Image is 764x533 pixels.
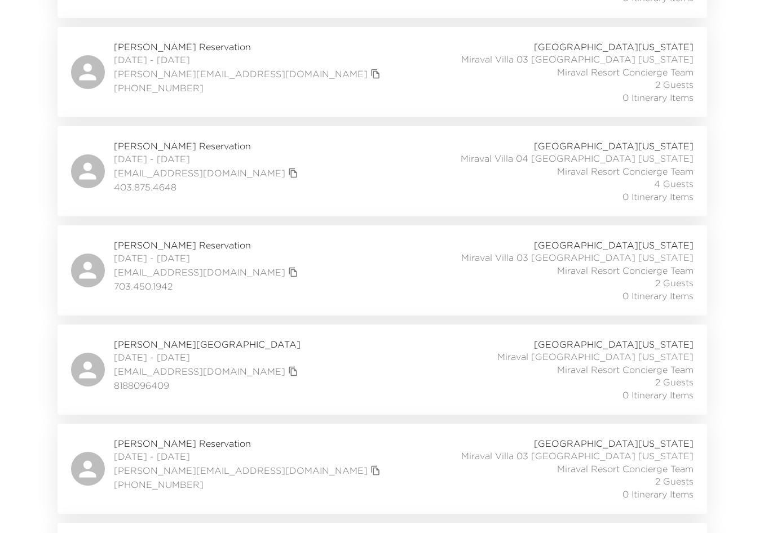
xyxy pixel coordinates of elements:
[114,351,301,363] span: [DATE] - [DATE]
[114,437,383,450] span: [PERSON_NAME] Reservation
[655,277,694,289] span: 2 Guests
[114,181,301,193] span: 403.875.4648
[622,290,694,302] span: 0 Itinerary Items
[534,41,694,53] span: [GEOGRAPHIC_DATA][US_STATE]
[461,53,694,65] span: Miraval Villa 03 [GEOGRAPHIC_DATA] [US_STATE]
[368,463,383,478] button: copy primary member email
[114,266,285,278] a: [EMAIL_ADDRESS][DOMAIN_NAME]
[461,450,694,462] span: Miraval Villa 03 [GEOGRAPHIC_DATA] [US_STATE]
[622,190,694,203] span: 0 Itinerary Items
[285,264,301,280] button: copy primary member email
[655,78,694,91] span: 2 Guests
[654,177,694,190] span: 4 Guests
[114,478,383,491] span: [PHONE_NUMBER]
[557,66,694,78] span: Miraval Resort Concierge Team
[114,140,301,152] span: [PERSON_NAME] Reservation
[285,363,301,379] button: copy primary member email
[655,376,694,388] span: 2 Guests
[534,140,694,152] span: [GEOGRAPHIC_DATA][US_STATE]
[114,450,383,463] span: [DATE] - [DATE]
[114,379,301,392] span: 8188096409
[622,389,694,401] span: 0 Itinerary Items
[114,239,301,251] span: [PERSON_NAME] Reservation
[557,363,694,376] span: Miraval Resort Concierge Team
[58,126,707,216] a: [PERSON_NAME] Reservation[DATE] - [DATE][EMAIL_ADDRESS][DOMAIN_NAME]copy primary member email403....
[534,239,694,251] span: [GEOGRAPHIC_DATA][US_STATE]
[368,66,383,82] button: copy primary member email
[534,437,694,450] span: [GEOGRAPHIC_DATA][US_STATE]
[557,165,694,177] span: Miraval Resort Concierge Team
[285,165,301,181] button: copy primary member email
[114,280,301,292] span: 703.450.1942
[655,475,694,487] span: 2 Guests
[114,82,383,94] span: [PHONE_NUMBER]
[622,91,694,104] span: 0 Itinerary Items
[461,251,694,264] span: Miraval Villa 03 [GEOGRAPHIC_DATA] [US_STATE]
[114,338,301,350] span: [PERSON_NAME][GEOGRAPHIC_DATA]
[114,68,368,80] a: [PERSON_NAME][EMAIL_ADDRESS][DOMAIN_NAME]
[114,365,285,377] a: [EMAIL_ADDRESS][DOMAIN_NAME]
[114,252,301,264] span: [DATE] - [DATE]
[461,152,694,165] span: Miraval Villa 04 [GEOGRAPHIC_DATA] [US_STATE]
[114,41,383,53] span: [PERSON_NAME] Reservation
[114,464,368,477] a: [PERSON_NAME][EMAIL_ADDRESS][DOMAIN_NAME]
[622,488,694,500] span: 0 Itinerary Items
[114,167,285,179] a: [EMAIL_ADDRESS][DOMAIN_NAME]
[557,463,694,475] span: Miraval Resort Concierge Team
[58,225,707,316] a: [PERSON_NAME] Reservation[DATE] - [DATE][EMAIL_ADDRESS][DOMAIN_NAME]copy primary member email703....
[497,350,694,363] span: Miraval [GEOGRAPHIC_DATA] [US_STATE]
[58,424,707,514] a: [PERSON_NAME] Reservation[DATE] - [DATE][PERSON_NAME][EMAIL_ADDRESS][DOMAIN_NAME]copy primary mem...
[114,54,383,66] span: [DATE] - [DATE]
[58,325,707,415] a: [PERSON_NAME][GEOGRAPHIC_DATA][DATE] - [DATE][EMAIL_ADDRESS][DOMAIN_NAME]copy primary member emai...
[557,264,694,277] span: Miraval Resort Concierge Team
[534,338,694,350] span: [GEOGRAPHIC_DATA][US_STATE]
[58,27,707,117] a: [PERSON_NAME] Reservation[DATE] - [DATE][PERSON_NAME][EMAIL_ADDRESS][DOMAIN_NAME]copy primary mem...
[114,153,301,165] span: [DATE] - [DATE]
